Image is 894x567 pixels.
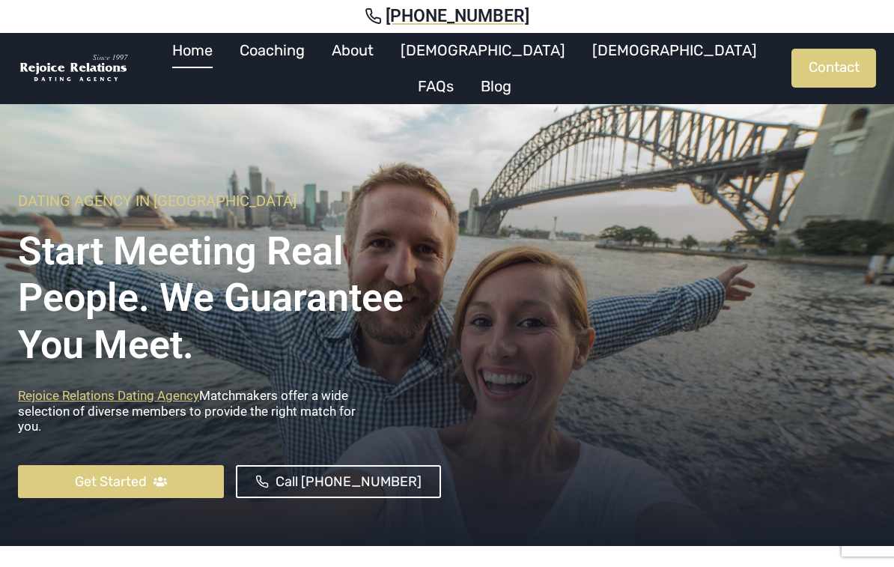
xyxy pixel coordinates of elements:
a: Coaching [226,32,318,68]
span: Get Started [75,471,147,493]
a: Blog [467,68,525,104]
a: FAQs [404,68,467,104]
h1: Start Meeting Real People. We Guarantee you meet. [18,217,441,369]
a: Call [PHONE_NUMBER] [236,465,442,497]
h6: Dating Agency In [GEOGRAPHIC_DATA] [18,192,441,210]
a: [DEMOGRAPHIC_DATA] [579,32,770,68]
span: [PHONE_NUMBER] [386,6,529,27]
a: About [318,32,387,68]
a: Get Started [18,465,224,497]
img: Rejoice Relations [18,53,130,84]
a: Home [159,32,226,68]
a: [PHONE_NUMBER] [18,6,876,27]
a: Rejoice Relations Dating Agency [18,388,199,403]
span: Call [PHONE_NUMBER] [276,471,422,493]
a: Contact [791,49,876,88]
p: Matchmakers offer a wide selection of diverse members to provide the right match for you. [18,388,441,441]
nav: Primary Navigation [138,32,791,104]
a: [DEMOGRAPHIC_DATA] [387,32,579,68]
